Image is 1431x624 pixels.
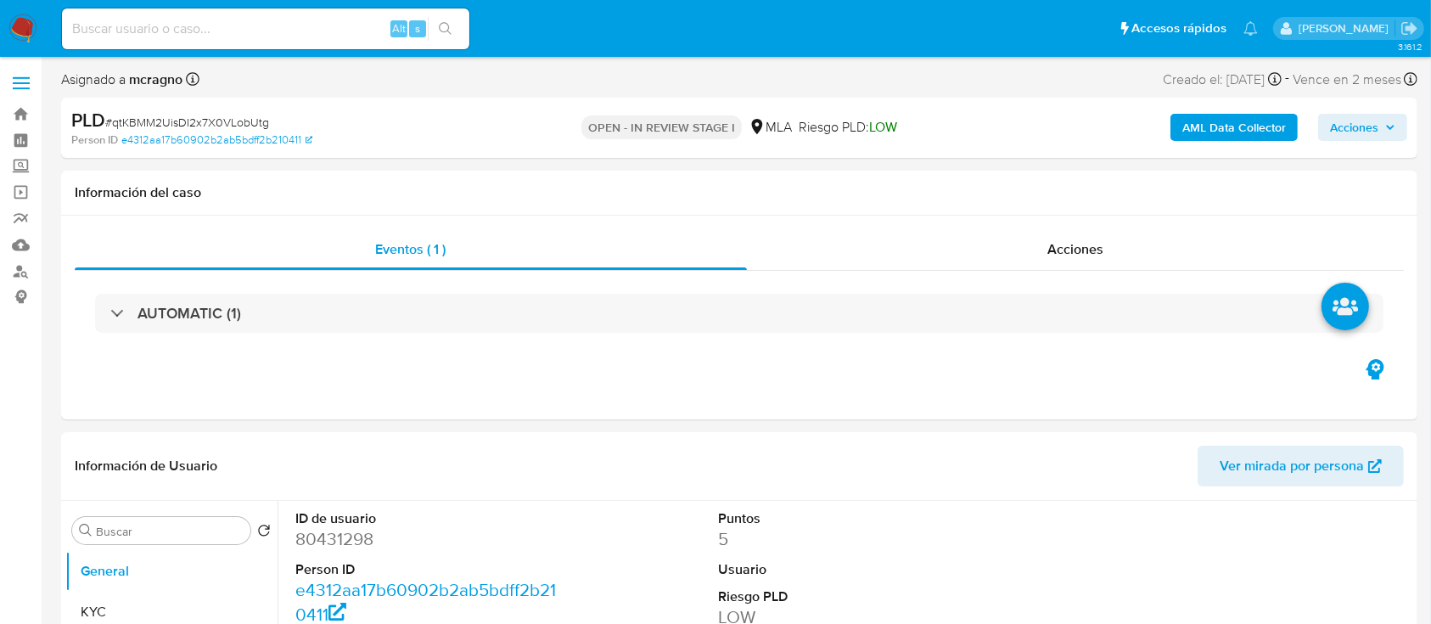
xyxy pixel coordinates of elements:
[1182,114,1286,141] b: AML Data Collector
[95,294,1383,333] div: AUTOMATIC (1)
[137,304,241,323] h3: AUTOMATIC (1)
[1243,21,1258,36] a: Notificaciones
[799,118,897,137] span: Riesgo PLD:
[718,509,983,528] dt: Puntos
[718,587,983,606] dt: Riesgo PLD
[61,70,182,89] span: Asignado a
[295,527,560,551] dd: 80431298
[121,132,312,148] a: e4312aa17b60902b2ab5bdff2b210411
[1047,239,1103,259] span: Acciones
[1400,20,1418,37] a: Salir
[96,524,244,539] input: Buscar
[79,524,93,537] button: Buscar
[75,184,1404,201] h1: Información del caso
[62,18,469,40] input: Buscar usuario o caso...
[392,20,406,37] span: Alt
[1163,68,1282,91] div: Creado el: [DATE]
[71,106,105,133] b: PLD
[1293,70,1401,89] span: Vence en 2 meses
[718,527,983,551] dd: 5
[1285,68,1289,91] span: -
[1131,20,1226,37] span: Accesos rápidos
[71,132,118,148] b: Person ID
[1330,114,1378,141] span: Acciones
[718,560,983,579] dt: Usuario
[1220,446,1364,486] span: Ver mirada por persona
[1318,114,1407,141] button: Acciones
[257,524,271,542] button: Volver al orden por defecto
[415,20,420,37] span: s
[65,551,278,592] button: General
[581,115,742,139] p: OPEN - IN REVIEW STAGE I
[126,70,182,89] b: mcragno
[869,117,897,137] span: LOW
[1170,114,1298,141] button: AML Data Collector
[428,17,463,41] button: search-icon
[295,560,560,579] dt: Person ID
[105,114,269,131] span: # qtKBMM2UisDI2x7X0VLobUtg
[375,239,446,259] span: Eventos ( 1 )
[75,458,217,475] h1: Información de Usuario
[1198,446,1404,486] button: Ver mirada por persona
[1299,20,1395,37] p: marielabelen.cragno@mercadolibre.com
[295,509,560,528] dt: ID de usuario
[749,118,792,137] div: MLA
